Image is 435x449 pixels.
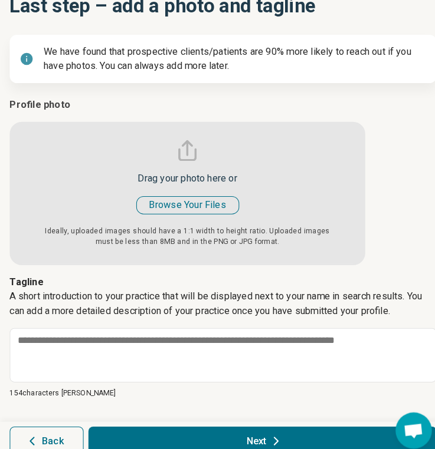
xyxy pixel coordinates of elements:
div: Open chat [385,402,421,437]
button: Back [9,416,81,444]
span: Back [41,425,62,435]
p: A short introduction to your practice that will be displayed next to your name in search results.... [9,282,426,319]
button: Next [86,416,426,444]
p: 154 characters [PERSON_NAME] [9,377,426,388]
p: Tagline [9,268,426,282]
p: We have found that prospective clients/patients are 90% more likely to reach out if you have phot... [42,43,416,71]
